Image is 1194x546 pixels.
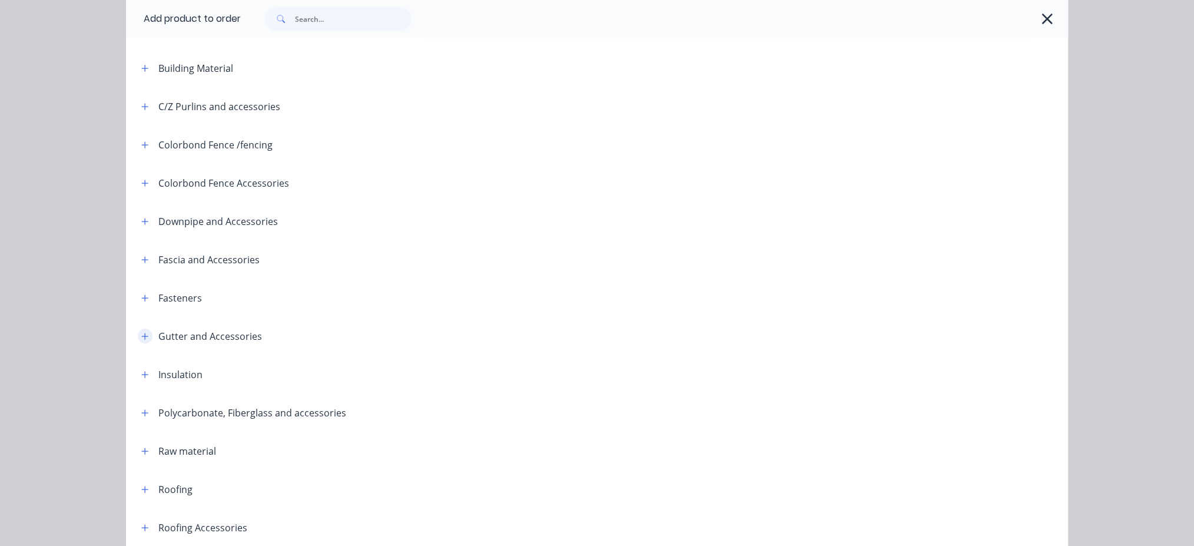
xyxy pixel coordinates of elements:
div: Raw material [158,444,216,458]
div: Insulation [158,368,203,382]
div: Roofing Accessories [158,521,247,535]
input: Search... [295,7,412,31]
div: Polycarbonate, Fiberglass and accessories [158,406,346,420]
div: Gutter and Accessories [158,329,262,343]
div: Building Material [158,61,233,75]
div: Downpipe and Accessories [158,214,278,229]
div: Roofing [158,482,193,497]
div: Fasteners [158,291,202,305]
div: Fascia and Accessories [158,253,260,267]
div: C/Z Purlins and accessories [158,100,280,114]
div: Colorbond Fence Accessories [158,176,289,190]
div: Colorbond Fence /fencing [158,138,273,152]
